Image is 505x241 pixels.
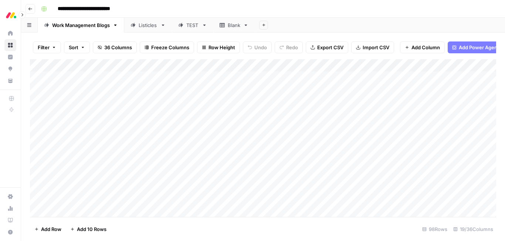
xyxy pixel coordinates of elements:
[363,44,389,51] span: Import CSV
[66,223,111,235] button: Add 10 Rows
[38,18,124,33] a: Work Management Blogs
[4,63,16,75] a: Opportunities
[30,223,66,235] button: Add Row
[4,27,16,39] a: Home
[41,225,61,233] span: Add Row
[4,39,16,51] a: Browse
[4,191,16,202] a: Settings
[52,21,110,29] div: Work Management Blogs
[243,41,272,53] button: Undo
[213,18,255,33] a: Blank
[411,44,440,51] span: Add Column
[4,9,18,22] img: Monday.com Logo
[4,51,16,63] a: Insights
[286,44,298,51] span: Redo
[306,41,348,53] button: Export CSV
[186,21,199,29] div: TEST
[124,18,172,33] a: Listicles
[419,223,450,235] div: 98 Rows
[4,75,16,87] a: Your Data
[4,214,16,226] a: Learning Hub
[139,21,157,29] div: Listicles
[400,41,445,53] button: Add Column
[38,44,50,51] span: Filter
[4,6,16,24] button: Workspace: Monday.com
[69,44,78,51] span: Sort
[33,41,61,53] button: Filter
[172,18,213,33] a: TEST
[140,41,194,53] button: Freeze Columns
[64,41,90,53] button: Sort
[77,225,106,233] span: Add 10 Rows
[104,44,132,51] span: 36 Columns
[254,44,267,51] span: Undo
[459,44,499,51] span: Add Power Agent
[197,41,240,53] button: Row Height
[151,44,189,51] span: Freeze Columns
[209,44,235,51] span: Row Height
[448,41,504,53] button: Add Power Agent
[93,41,137,53] button: 36 Columns
[450,223,496,235] div: 19/36 Columns
[228,21,240,29] div: Blank
[317,44,343,51] span: Export CSV
[275,41,303,53] button: Redo
[4,226,16,238] button: Help + Support
[351,41,394,53] button: Import CSV
[4,202,16,214] a: Usage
